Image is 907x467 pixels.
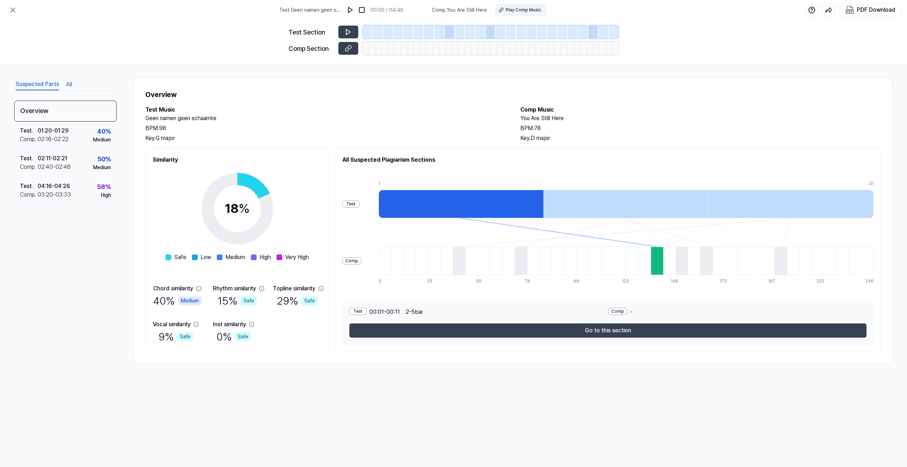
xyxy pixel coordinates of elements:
[153,293,202,309] div: 40 %
[289,27,334,37] div: Test Section
[93,164,111,171] div: Medium
[608,308,867,316] div: -
[241,296,257,305] div: Safe
[159,329,193,345] div: 9 %
[38,154,67,163] div: 02:11 - 02:21
[427,278,440,284] div: 25
[622,278,634,284] div: 123
[857,5,895,15] div: PDF Download
[608,308,627,315] div: Comp
[218,293,257,309] div: 15 %
[20,190,38,199] div: Comp .
[301,296,318,305] div: Safe
[174,253,186,262] span: Safe
[432,6,487,14] span: Comp . You Are Still Here
[238,201,250,216] span: %
[153,284,193,293] div: Chord similarity
[342,257,361,264] div: Comp
[153,320,190,329] div: Vocal similarity
[145,124,506,133] div: BPM. 98
[506,7,541,13] div: Play Comp Music
[495,4,546,16] button: Play Comp Music
[225,199,250,218] div: 18
[865,278,874,284] div: 246
[20,135,38,144] div: Comp .
[20,182,38,190] div: Test .
[259,253,271,262] span: High
[279,6,342,14] span: Test . Geen namen geen schaamte
[38,127,69,135] div: 01:20 - 01:29
[671,278,683,284] div: 148
[369,308,400,316] span: 00:01 - 00:11
[97,127,111,136] div: 40 %
[101,192,111,199] div: High
[97,154,111,164] div: 50 %
[38,190,71,199] div: 03:20 - 03:33
[38,182,70,190] div: 04:16 - 04:26
[153,156,322,164] h2: Similarity
[379,278,391,284] div: 0
[20,154,38,163] div: Test .
[349,323,866,338] button: Go to this section
[14,101,117,122] div: Overview
[406,308,423,316] span: 2 - 5 bar
[145,106,506,114] h2: Test Music
[20,127,38,135] div: Test .
[869,181,874,187] div: 31
[285,253,309,262] span: Very High
[370,6,403,14] div: 00:00 / 04:48
[719,278,732,284] div: 173
[817,278,829,284] div: 222
[342,156,874,164] h2: All Suspected Plagiarism Sections
[93,136,111,144] div: Medium
[38,135,69,144] div: 02:16 - 02:22
[520,114,881,123] h2: You Are Still Here
[808,6,815,14] img: help
[844,4,897,16] button: PDF Download
[347,6,354,14] img: play
[520,106,881,114] h2: Comp Music
[277,293,318,309] div: 29 %
[342,200,359,208] div: Test
[66,79,72,90] button: All
[213,320,246,329] div: Inst similarity
[525,278,537,284] div: 74
[349,308,366,315] div: Test
[177,332,193,341] div: Safe
[520,124,881,133] div: BPM. 78
[97,182,111,192] div: 58 %
[38,163,71,171] div: 02:40 - 02:46
[846,6,854,14] img: PDF Download
[825,6,832,14] img: share
[145,89,881,100] h1: Overview
[768,278,780,284] div: 197
[178,296,202,305] div: Medium
[20,163,38,171] div: Comp .
[235,332,251,341] div: Safe
[145,134,506,143] div: Key. G major
[289,44,334,53] div: Comp Section
[213,284,256,293] div: Rhythm similarity
[16,79,59,90] button: Suspected Parts
[379,181,543,187] div: 1
[273,284,315,293] div: Topline similarity
[225,253,245,262] span: Medium
[520,134,881,143] div: Key. D major
[358,6,365,14] img: stop
[573,278,586,284] div: 99
[145,114,506,123] h2: Geen namen geen schaamte
[200,253,211,262] span: Low
[476,278,488,284] div: 50
[216,329,251,345] div: 0 %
